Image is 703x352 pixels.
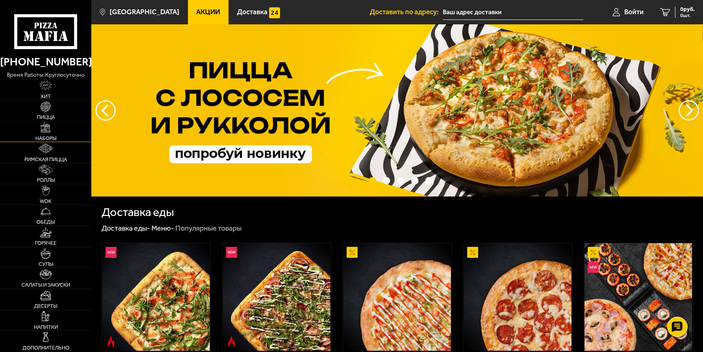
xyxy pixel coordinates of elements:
button: точки переключения [369,177,376,184]
span: Дополнительно [22,345,69,350]
img: Всё включено [584,243,692,350]
img: Новинка [106,247,116,258]
img: Новинка [226,247,237,258]
button: точки переключения [397,177,404,184]
a: НовинкаОстрое блюдоРимская с креветками [102,243,211,350]
span: [GEOGRAPHIC_DATA] [110,9,179,15]
a: АкционныйАль-Шам 25 см (тонкое тесто) [343,243,452,350]
button: точки переключения [425,177,432,184]
img: Аль-Шам 25 см (тонкое тесто) [343,243,451,350]
span: Десерты [34,303,57,309]
img: Новинка [588,262,599,273]
span: Римская пицца [24,157,67,162]
a: НовинкаОстрое блюдоРимская с мясным ассорти [222,243,331,350]
img: 15daf4d41897b9f0e9f617042186c801.svg [269,7,280,18]
button: следующий [95,100,116,121]
button: точки переключения [411,177,418,184]
span: WOK [40,199,52,204]
span: Наборы [35,136,56,141]
img: Акционный [347,247,358,258]
img: Острое блюдо [226,336,237,347]
span: Доставить по адресу: [370,9,443,15]
span: 0 шт. [680,13,695,18]
span: Роллы [37,177,55,183]
span: Хит [41,94,51,99]
span: Обеды [37,219,55,225]
a: Меню- [151,224,174,233]
a: АкционныйПепперони 25 см (толстое с сыром) [464,243,572,350]
img: Римская с креветками [102,243,209,350]
span: Супы [39,261,53,267]
img: Острое блюдо [106,336,116,347]
span: Горячее [35,240,56,246]
span: Напитки [34,324,58,330]
div: Популярные товары [175,224,242,233]
img: Римская с мясным ассорти [223,243,330,350]
input: Ваш адрес доставки [443,5,583,20]
button: предыдущий [679,100,699,121]
span: 0 руб. [680,6,695,12]
span: Акции [196,9,220,15]
span: Доставка [237,9,267,15]
h1: Доставка еды [101,206,174,218]
a: АкционныйНовинкаВсё включено [584,243,693,350]
span: Салаты и закуски [22,282,70,287]
img: Пепперони 25 см (толстое с сыром) [464,243,571,350]
img: Акционный [467,247,478,258]
button: точки переключения [383,177,390,184]
img: Акционный [588,247,599,258]
a: Доставка еды- [101,224,150,233]
span: Пицца [37,114,55,120]
span: Войти [624,9,644,15]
